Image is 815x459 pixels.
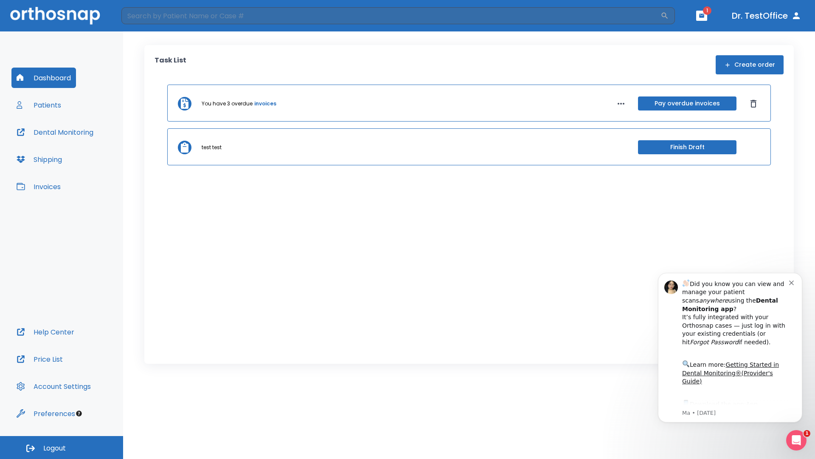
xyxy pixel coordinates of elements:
[75,410,83,417] div: Tooltip anchor
[155,55,186,74] p: Task List
[638,96,736,110] button: Pay overdue invoices
[11,176,66,197] button: Invoices
[728,8,805,23] button: Dr. TestOffice
[37,149,144,157] p: Message from Ma, sent 3w ago
[11,376,96,397] button: Account Settings
[11,122,98,142] button: Dental Monitoring
[716,55,784,74] button: Create order
[144,18,151,25] button: Dismiss notification
[786,430,807,450] iframe: Intercom live chat
[43,444,66,453] span: Logout
[10,7,100,24] img: Orthosnap
[37,141,112,156] a: App Store
[121,7,660,24] input: Search by Patient Name or Case #
[254,100,276,108] a: invoices
[11,68,76,88] button: Dashboard
[638,140,736,154] button: Finish Draft
[645,260,815,436] iframe: Intercom notifications message
[703,6,711,15] span: 1
[747,97,760,110] button: Dismiss
[37,139,144,182] div: Download the app: | ​ Let us know if you need help getting started!
[11,403,80,424] button: Preferences
[804,430,810,437] span: 1
[11,322,79,342] button: Help Center
[11,149,67,170] button: Shipping
[11,95,66,115] button: Patients
[11,349,68,369] button: Price List
[202,144,222,151] p: test test
[202,100,253,108] p: You have 3 overdue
